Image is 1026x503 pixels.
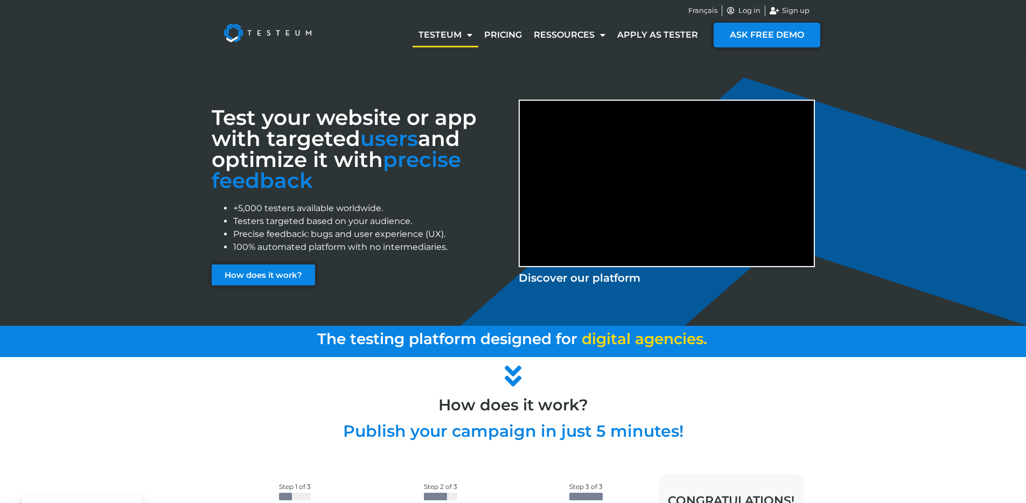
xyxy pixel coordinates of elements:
[413,23,478,47] a: Testeum
[611,23,704,47] a: Apply as tester
[360,125,418,151] span: users
[212,146,461,193] font: precise feedback
[233,202,508,215] li: +5,000 testers available worldwide.
[520,101,814,266] iframe: YouTube video player
[519,270,815,286] p: Discover our platform
[212,11,324,54] img: Testeum Logo - Application crowdtesting platform
[779,5,809,16] span: Sign up
[317,330,577,348] span: The testing platform designed for
[688,5,717,16] a: Français
[413,23,704,47] nav: Menu
[569,483,603,491] span: Step 3 of 3
[736,5,760,16] span: Log in
[233,241,508,254] li: 100% automated platform with no intermediaries.
[212,264,315,285] a: How does it work?
[206,397,820,413] h2: How does it work?
[212,107,508,191] h3: Test your website or app with targeted and optimize it with
[279,483,311,491] span: Step 1 of 3
[727,5,761,16] a: Log in
[770,5,809,16] a: Sign up
[225,271,302,279] span: How does it work?
[206,423,820,439] h2: Publish your campaign in just 5 minutes!
[233,215,508,228] li: Testers targeted based on your audience.
[714,23,820,47] a: ASK FREE DEMO
[478,23,528,47] a: Pricing
[424,483,457,491] span: Step 2 of 3
[233,228,508,241] li: Precise feedback: bugs and user experience (UX).
[730,31,804,39] span: ASK FREE DEMO
[528,23,611,47] a: Ressources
